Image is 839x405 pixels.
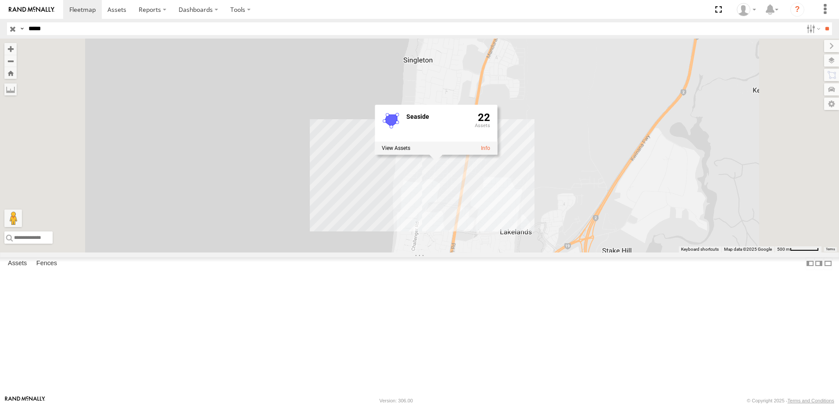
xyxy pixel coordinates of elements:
[9,7,54,13] img: rand-logo.svg
[406,114,468,120] div: Fence Name - Seaside
[380,398,413,403] div: Version: 306.00
[790,3,804,17] i: ?
[481,145,490,151] a: View fence details
[18,22,25,35] label: Search Query
[382,145,410,151] label: View assets associated with this fence
[724,247,772,252] span: Map data ©2025 Google
[814,257,823,270] label: Dock Summary Table to the Right
[777,247,790,252] span: 500 m
[4,67,17,79] button: Zoom Home
[32,257,61,270] label: Fences
[5,396,45,405] a: Visit our Website
[826,248,835,251] a: Terms (opens in new tab)
[475,112,490,140] div: 22
[774,246,821,252] button: Map Scale: 500 m per 62 pixels
[4,83,17,96] label: Measure
[734,3,759,16] div: Tahni-lee Vizzari
[4,55,17,67] button: Zoom out
[806,257,814,270] label: Dock Summary Table to the Left
[681,246,719,252] button: Keyboard shortcuts
[788,398,834,403] a: Terms and Conditions
[4,43,17,55] button: Zoom in
[824,257,832,270] label: Hide Summary Table
[4,210,22,227] button: Drag Pegman onto the map to open Street View
[824,98,839,110] label: Map Settings
[4,257,31,270] label: Assets
[747,398,834,403] div: © Copyright 2025 -
[803,22,822,35] label: Search Filter Options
